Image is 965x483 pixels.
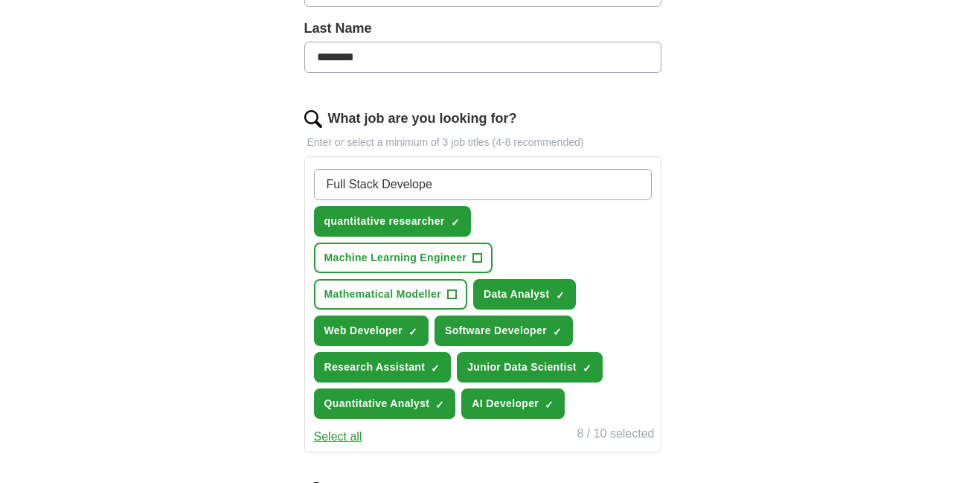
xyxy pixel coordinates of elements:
button: Junior Data Scientist✓ [457,352,603,383]
button: Mathematical Modeller [314,279,468,310]
img: search.png [304,110,322,128]
input: Type a job title and press enter [314,169,652,200]
button: Research Assistant✓ [314,352,452,383]
button: Machine Learning Engineer [314,243,493,273]
span: ✓ [435,399,444,411]
span: Junior Data Scientist [467,359,577,375]
span: Software Developer [445,323,547,339]
button: quantitative researcher✓ [314,206,471,237]
span: ✓ [451,217,460,228]
span: AI Developer [472,396,539,412]
span: Machine Learning Engineer [324,250,467,266]
span: ✓ [431,362,440,374]
button: AI Developer✓ [461,388,565,419]
div: 8 / 10 selected [577,425,654,446]
button: Select all [314,428,362,446]
span: ✓ [583,362,591,374]
span: Research Assistant [324,359,426,375]
button: Software Developer✓ [435,316,573,346]
span: Mathematical Modeller [324,287,442,302]
button: Web Developer✓ [314,316,429,346]
span: Quantitative Analyst [324,396,430,412]
label: What job are you looking for? [328,109,517,129]
span: Data Analyst [484,287,550,302]
button: Data Analyst✓ [473,279,576,310]
span: ✓ [408,326,417,338]
button: Quantitative Analyst✓ [314,388,456,419]
span: quantitative researcher [324,214,445,229]
span: Web Developer [324,323,403,339]
span: ✓ [556,290,565,301]
p: Enter or select a minimum of 3 job titles (4-8 recommended) [304,135,661,150]
span: ✓ [553,326,562,338]
span: ✓ [545,399,554,411]
label: Last Name [304,19,661,39]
